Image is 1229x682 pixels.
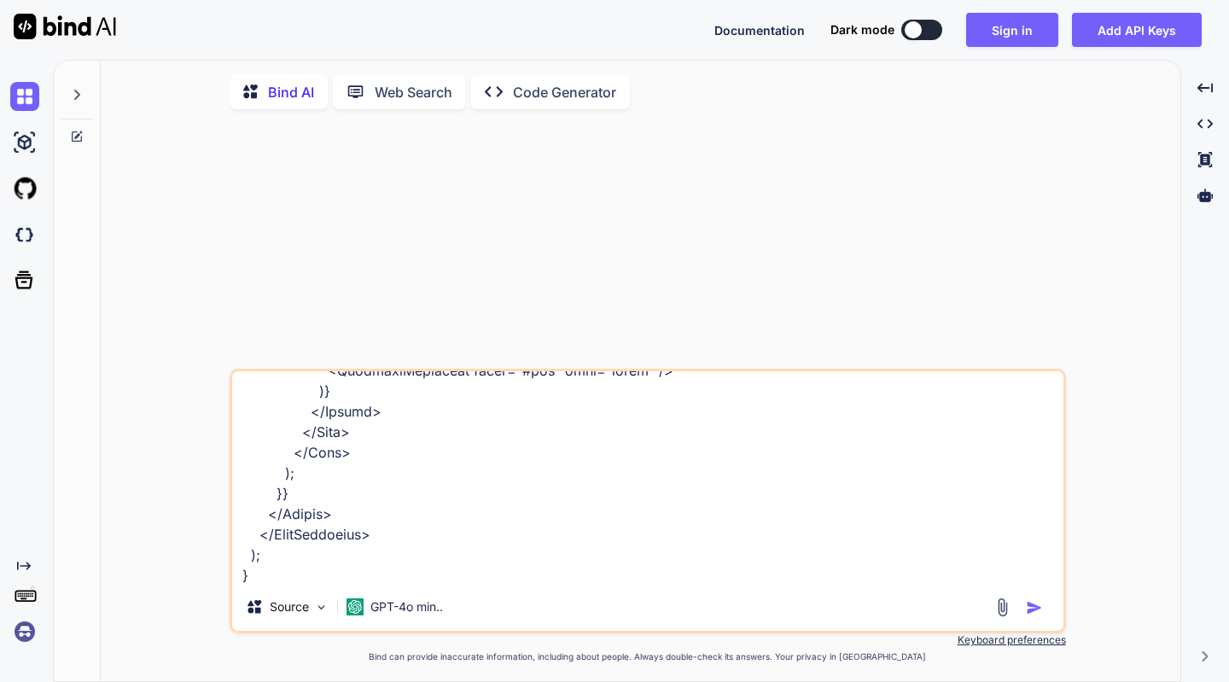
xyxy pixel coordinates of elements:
button: Sign in [966,13,1058,47]
p: Source [270,598,309,615]
img: icon [1026,599,1043,616]
img: Pick Models [314,600,329,615]
span: Documentation [714,23,805,38]
p: Bind AI [268,82,314,102]
button: Documentation [714,21,805,39]
p: Bind can provide inaccurate information, including about people. Always double-check its answers.... [230,650,1066,663]
img: ai-studio [10,128,39,157]
p: Web Search [375,82,452,102]
p: Code Generator [513,82,616,102]
button: Add API Keys [1072,13,1202,47]
textarea: LOREM Ipsumdo: SitaMetco: Adipis elit seddoeiu 'tempor' in utlaboree Dolo magna al enimadm ve: Qu... [232,371,1063,583]
img: signin [10,617,39,646]
img: GPT-4o mini [347,598,364,615]
img: chat [10,82,39,111]
span: Dark mode [830,21,894,38]
p: Keyboard preferences [230,633,1066,647]
p: GPT-4o min.. [370,598,443,615]
img: attachment [993,597,1012,617]
img: darkCloudIdeIcon [10,220,39,249]
img: Bind AI [14,14,116,39]
img: githubLight [10,174,39,203]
